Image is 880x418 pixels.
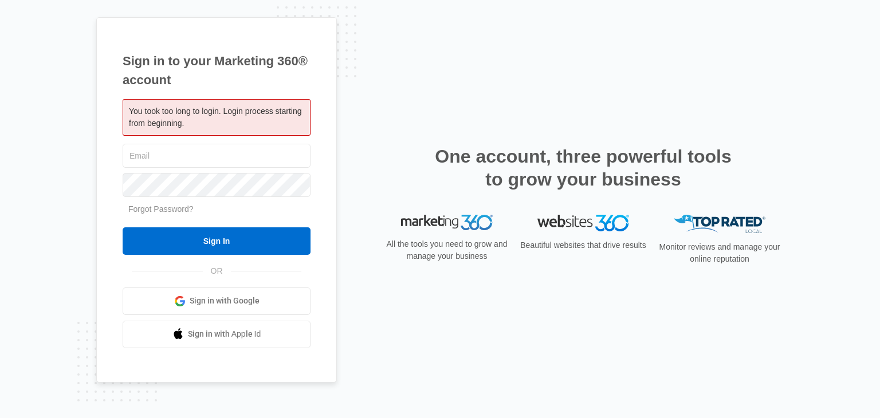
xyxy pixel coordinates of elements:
input: Sign In [123,227,311,255]
p: Monitor reviews and manage your online reputation [655,241,784,265]
h2: One account, three powerful tools to grow your business [431,145,735,191]
img: Websites 360 [537,215,629,231]
img: Top Rated Local [674,215,765,234]
p: Beautiful websites that drive results [519,239,647,251]
span: Sign in with Apple Id [188,328,261,340]
a: Sign in with Google [123,287,311,315]
a: Forgot Password? [128,204,194,214]
span: Sign in with Google [190,295,260,307]
span: OR [203,265,231,277]
span: You took too long to login. Login process starting from beginning. [129,107,301,128]
a: Sign in with Apple Id [123,321,311,348]
img: Marketing 360 [401,215,493,231]
input: Email [123,144,311,168]
p: All the tools you need to grow and manage your business [383,238,511,262]
h1: Sign in to your Marketing 360® account [123,52,311,89]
